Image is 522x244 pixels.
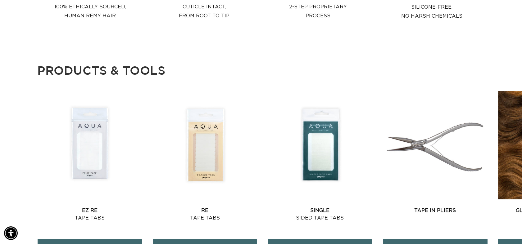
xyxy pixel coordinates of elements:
[4,226,18,240] div: Accessibility Menu
[289,2,347,20] p: 2-step proprietary process
[153,207,257,222] a: Re Tape Tabs
[268,207,372,222] a: Single Sided Tape Tabs
[401,3,462,21] p: Silicone-Free, No Harsh Chemicals
[37,63,522,78] p: Products & tools
[38,207,142,222] a: EZ Re Tape Tabs
[54,2,126,20] p: 100% Ethically sourced, Human Remy Hair
[179,2,229,20] p: Cuticle intact, from root to tip
[383,207,487,214] a: Tape In Pliers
